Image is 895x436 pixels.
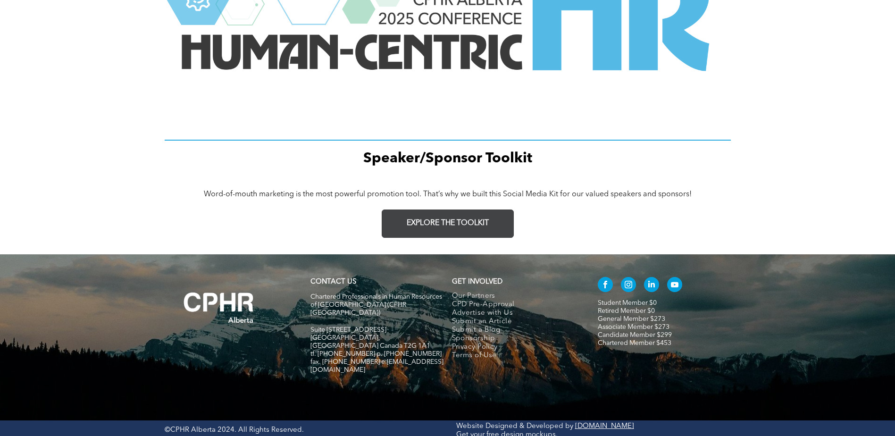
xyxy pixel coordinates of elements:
a: Chartered Member $453 [598,340,671,346]
span: EXPLORE THE TOOLKIT [407,219,489,228]
a: Retired Member $0 [598,308,655,314]
a: [DOMAIN_NAME] [575,423,634,430]
span: ©CPHR Alberta 2024. All Rights Reserved. [165,427,304,434]
a: Associate Member $273 [598,324,669,330]
a: EXPLORE THE TOOLKIT [382,210,514,238]
a: Sponsorship [452,335,578,343]
span: Chartered Professionals in Human Resources of [GEOGRAPHIC_DATA] (CPHR [GEOGRAPHIC_DATA]) [310,293,442,316]
a: Website Designed & Developed by [456,423,573,430]
a: linkedin [644,277,659,294]
a: Privacy Policy [452,343,578,352]
a: instagram [621,277,636,294]
a: Student Member $0 [598,300,657,306]
span: Word-of-mouth marketing is the most powerful promotion tool. That’s why we built this Social Medi... [204,191,692,198]
span: [GEOGRAPHIC_DATA], [GEOGRAPHIC_DATA] Canada T2G 1A1 [310,335,430,349]
img: A white background with a few lines on it [165,273,273,342]
a: Candidate Member $299 [598,332,672,338]
a: facebook [598,277,613,294]
a: youtube [667,277,682,294]
a: CPD Pre-Approval [452,301,578,309]
span: GET INVOLVED [452,278,502,285]
a: General Member $273 [598,316,665,322]
span: tf. [PHONE_NUMBER] p. [PHONE_NUMBER] [310,351,442,357]
a: Submit an Article [452,318,578,326]
a: Terms of Use [452,352,578,360]
span: Speaker/Sponsor Toolkit [363,151,532,166]
span: Suite [STREET_ADDRESS] [310,327,386,333]
a: CONTACT US [310,278,356,285]
a: Advertise with Us [452,309,578,318]
a: Our Partners [452,292,578,301]
span: fax. [PHONE_NUMBER] e:[EMAIL_ADDRESS][DOMAIN_NAME] [310,359,443,373]
a: Submit a Blog [452,326,578,335]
